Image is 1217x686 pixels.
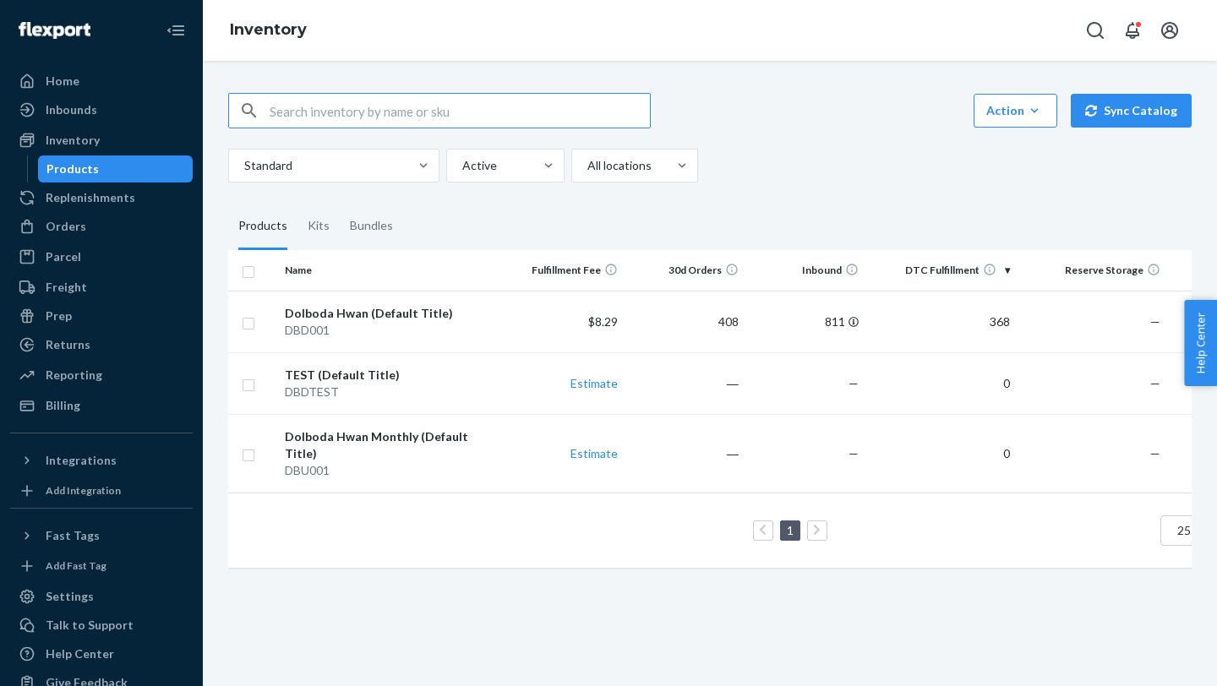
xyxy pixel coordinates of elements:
[278,250,504,291] th: Name
[46,527,100,544] div: Fast Tags
[38,155,194,182] a: Products
[865,414,1016,493] td: 0
[570,376,618,390] a: Estimate
[505,250,625,291] th: Fulfillment Fee
[10,612,193,639] button: Talk to Support
[243,157,244,174] input: Standard
[46,218,86,235] div: Orders
[46,73,79,90] div: Home
[19,22,90,39] img: Flexport logo
[588,314,618,329] span: $8.29
[865,352,1016,414] td: 0
[1184,300,1217,386] button: Help Center
[285,428,497,462] div: Dolboda Hwan Monthly (Default Title)
[216,6,320,55] ol: breadcrumbs
[46,279,87,296] div: Freight
[10,127,193,154] a: Inventory
[1017,250,1167,291] th: Reserve Storage
[783,523,797,537] a: Page 1 is your current page
[974,94,1057,128] button: Action
[570,446,618,460] a: Estimate
[46,336,90,353] div: Returns
[285,462,497,479] div: DBU001
[159,14,193,47] button: Close Navigation
[10,583,193,610] a: Settings
[46,558,106,573] div: Add Fast Tag
[10,447,193,474] button: Integrations
[865,250,1016,291] th: DTC Fulfillment
[1150,314,1160,329] span: —
[986,102,1045,119] div: Action
[1150,376,1160,390] span: —
[1150,446,1160,460] span: —
[285,367,497,384] div: TEST (Default Title)
[10,331,193,358] a: Returns
[46,367,102,384] div: Reporting
[10,556,193,576] a: Add Fast Tag
[10,68,193,95] a: Home
[10,184,193,211] a: Replenishments
[10,362,193,389] a: Reporting
[285,305,497,322] div: Dolboda Hwan (Default Title)
[46,397,80,414] div: Billing
[46,101,97,118] div: Inbounds
[238,203,287,250] div: Products
[1153,14,1187,47] button: Open account menu
[10,302,193,329] a: Prep
[625,414,745,493] td: ―
[745,250,866,291] th: Inbound
[285,322,497,339] div: DBD001
[350,203,393,250] div: Bundles
[625,250,745,291] th: 30d Orders
[46,588,94,605] div: Settings
[1107,635,1200,678] iframe: Opens a widget where you can chat to one of our agents
[46,248,81,265] div: Parcel
[10,243,193,270] a: Parcel
[1116,14,1149,47] button: Open notifications
[10,481,193,501] a: Add Integration
[625,352,745,414] td: ―
[46,617,134,634] div: Talk to Support
[10,213,193,240] a: Orders
[586,157,587,174] input: All locations
[46,645,114,662] div: Help Center
[285,384,497,400] div: DBDTEST
[230,20,307,39] a: Inventory
[46,161,99,177] div: Products
[46,308,72,324] div: Prep
[625,291,745,352] td: 408
[849,376,859,390] span: —
[46,452,117,469] div: Integrations
[10,392,193,419] a: Billing
[461,157,462,174] input: Active
[46,483,121,498] div: Add Integration
[10,640,193,667] a: Help Center
[10,522,193,549] button: Fast Tags
[46,189,135,206] div: Replenishments
[745,291,866,352] td: 811
[849,446,859,460] span: —
[1078,14,1112,47] button: Open Search Box
[10,96,193,123] a: Inbounds
[865,291,1016,352] td: 368
[270,94,650,128] input: Search inventory by name or sku
[308,203,330,250] div: Kits
[46,132,100,149] div: Inventory
[10,274,193,301] a: Freight
[1071,94,1192,128] button: Sync Catalog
